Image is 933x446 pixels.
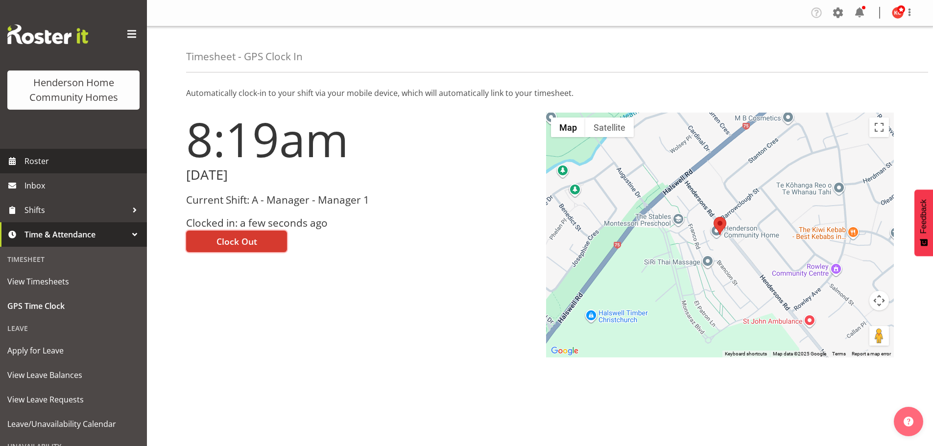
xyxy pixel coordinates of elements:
button: Drag Pegman onto the map to open Street View [869,326,889,346]
span: Apply for Leave [7,343,140,358]
h2: [DATE] [186,167,534,183]
img: help-xxl-2.png [904,417,913,426]
a: Terms (opens in new tab) [832,351,846,356]
img: Rosterit website logo [7,24,88,44]
a: GPS Time Clock [2,294,144,318]
span: Clock Out [216,235,257,248]
span: Time & Attendance [24,227,127,242]
button: Clock Out [186,231,287,252]
span: View Leave Requests [7,392,140,407]
p: Automatically clock-in to your shift via your mobile device, which will automatically link to you... [186,87,894,99]
a: View Timesheets [2,269,144,294]
span: Roster [24,154,142,168]
h3: Clocked in: a few seconds ago [186,217,534,229]
button: Toggle fullscreen view [869,117,889,137]
div: Henderson Home Community Homes [17,75,130,105]
span: Shifts [24,203,127,217]
img: kirsty-crossley8517.jpg [892,7,904,19]
h4: Timesheet - GPS Clock In [186,51,303,62]
a: View Leave Balances [2,363,144,387]
button: Show street map [551,117,585,137]
div: Timesheet [2,249,144,269]
h3: Current Shift: A - Manager - Manager 1 [186,194,534,206]
a: Open this area in Google Maps (opens a new window) [549,345,581,357]
a: View Leave Requests [2,387,144,412]
button: Keyboard shortcuts [725,351,767,357]
a: Leave/Unavailability Calendar [2,412,144,436]
span: GPS Time Clock [7,299,140,313]
span: Feedback [919,199,928,234]
button: Show satellite imagery [585,117,634,137]
a: Apply for Leave [2,338,144,363]
button: Map camera controls [869,291,889,310]
a: Report a map error [852,351,891,356]
span: View Leave Balances [7,368,140,382]
span: Leave/Unavailability Calendar [7,417,140,431]
button: Feedback - Show survey [914,189,933,256]
img: Google [549,345,581,357]
span: View Timesheets [7,274,140,289]
h1: 8:19am [186,113,534,165]
div: Leave [2,318,144,338]
span: Inbox [24,178,142,193]
span: Map data ©2025 Google [773,351,826,356]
